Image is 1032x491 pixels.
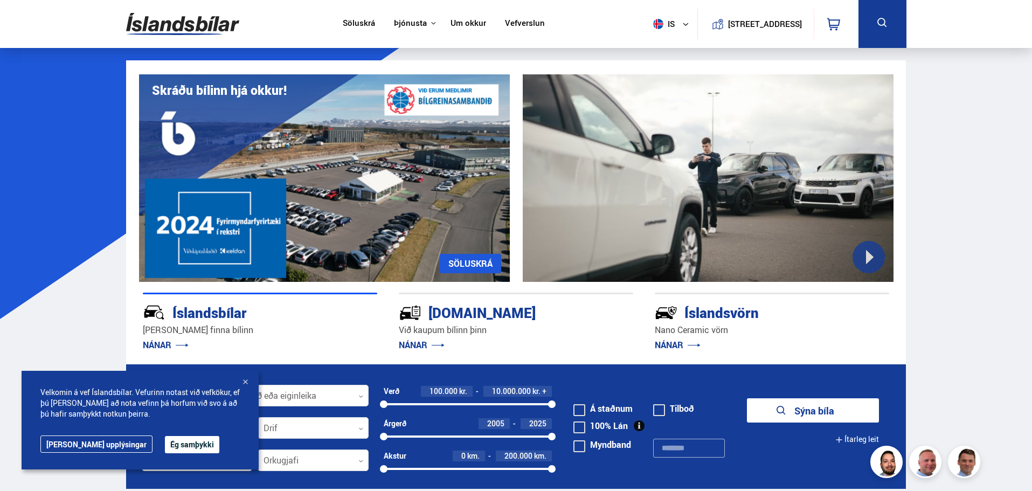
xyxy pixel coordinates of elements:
label: Tilboð [653,404,694,413]
span: 10.000.000 [492,386,531,396]
h1: Skráðu bílinn hjá okkur! [152,83,287,98]
img: FbJEzSuNWCJXmdc-.webp [950,447,982,480]
span: kr. [459,387,467,396]
div: Íslandsvörn [655,302,851,321]
label: 100% Lán [573,421,628,430]
img: -Svtn6bYgwAsiwNX.svg [655,301,677,324]
div: Íslandsbílar [143,302,339,321]
button: is [649,8,697,40]
span: 100.000 [430,386,458,396]
div: [DOMAIN_NAME] [399,302,595,321]
img: svg+xml;base64,PHN2ZyB4bWxucz0iaHR0cDovL3d3dy53My5vcmcvMjAwMC9zdmciIHdpZHRoPSI1MTIiIGhlaWdodD0iNT... [653,19,663,29]
img: eKx6w-_Home_640_.png [139,74,510,282]
a: [PERSON_NAME] upplýsingar [40,435,153,453]
img: JRvxyua_JYH6wB4c.svg [143,301,165,324]
img: G0Ugv5HjCgRt.svg [126,6,239,42]
a: NÁNAR [399,339,445,351]
a: [STREET_ADDRESS] [703,9,808,39]
span: Velkomin á vef Íslandsbílar. Vefurinn notast við vefkökur, ef þú [PERSON_NAME] að nota vefinn þá ... [40,387,240,419]
a: NÁNAR [143,339,189,351]
button: Þjónusta [394,18,427,29]
img: nhp88E3Fdnt1Opn2.png [872,447,904,480]
a: Söluskrá [343,18,375,30]
p: Nano Ceramic vörn [655,324,889,336]
span: 200.000 [504,451,532,461]
a: Um okkur [451,18,486,30]
div: Akstur [384,452,406,460]
img: tr5P-W3DuiFaO7aO.svg [399,301,421,324]
span: 0 [461,451,466,461]
button: Ég samþykki [165,436,219,453]
a: NÁNAR [655,339,701,351]
p: [PERSON_NAME] finna bílinn [143,324,377,336]
span: km. [467,452,480,460]
button: [STREET_ADDRESS] [732,19,798,29]
span: 2005 [487,418,504,428]
label: Á staðnum [573,404,633,413]
a: SÖLUSKRÁ [440,254,501,273]
div: Árgerð [384,419,406,428]
span: km. [534,452,546,460]
img: siFngHWaQ9KaOqBr.png [911,447,943,480]
button: Ítarleg leit [835,427,879,452]
label: Myndband [573,440,631,449]
p: Við kaupum bílinn þinn [399,324,633,336]
div: Verð [384,387,399,396]
span: + [542,387,546,396]
span: is [649,19,676,29]
button: Sýna bíla [747,398,879,423]
a: Vefverslun [505,18,545,30]
span: 2025 [529,418,546,428]
span: kr. [532,387,541,396]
